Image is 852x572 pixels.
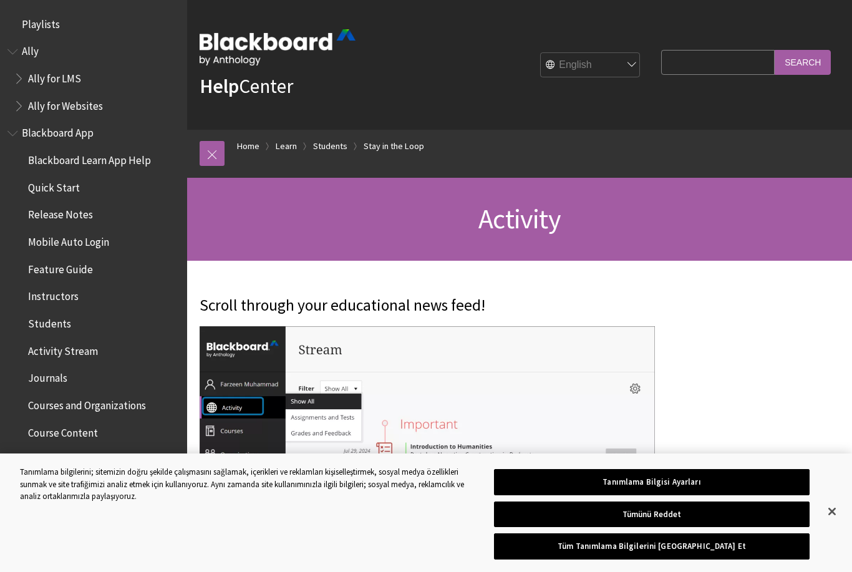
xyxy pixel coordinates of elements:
[28,95,103,112] span: Ally for Websites
[541,53,641,78] select: Site Language Selector
[818,498,846,525] button: Kapat
[775,50,831,74] input: Search
[494,469,809,495] button: Tanımlama Bilgisi Ayarları
[494,502,809,528] button: Tümünü Reddet
[237,138,259,154] a: Home
[20,466,468,503] div: Tanımlama bilgilerini; sitemizin doğru şekilde çalışmasını sağlamak, içerikleri ve reklamları kiş...
[28,341,98,357] span: Activity Stream
[28,313,71,330] span: Students
[28,286,79,303] span: Instructors
[200,74,293,99] a: HelpCenter
[22,14,60,31] span: Playlists
[200,74,239,99] strong: Help
[28,368,67,385] span: Journals
[28,259,93,276] span: Feature Guide
[364,138,424,154] a: Stay in the Loop
[7,41,180,117] nav: Book outline for Anthology Ally Help
[22,123,94,140] span: Blackboard App
[28,205,93,221] span: Release Notes
[7,14,180,35] nav: Book outline for Playlists
[200,29,356,65] img: Blackboard by Anthology
[478,201,561,236] span: Activity
[28,177,80,194] span: Quick Start
[22,41,39,58] span: Ally
[313,138,347,154] a: Students
[28,422,98,439] span: Course Content
[200,294,655,317] p: Scroll through your educational news feed!
[28,231,109,248] span: Mobile Auto Login
[276,138,297,154] a: Learn
[28,395,146,412] span: Courses and Organizations
[28,150,151,167] span: Blackboard Learn App Help
[28,450,104,467] span: Course Messages
[28,68,81,85] span: Ally for LMS
[494,533,809,560] button: Tüm Tanımlama Bilgilerini [GEOGRAPHIC_DATA] Et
